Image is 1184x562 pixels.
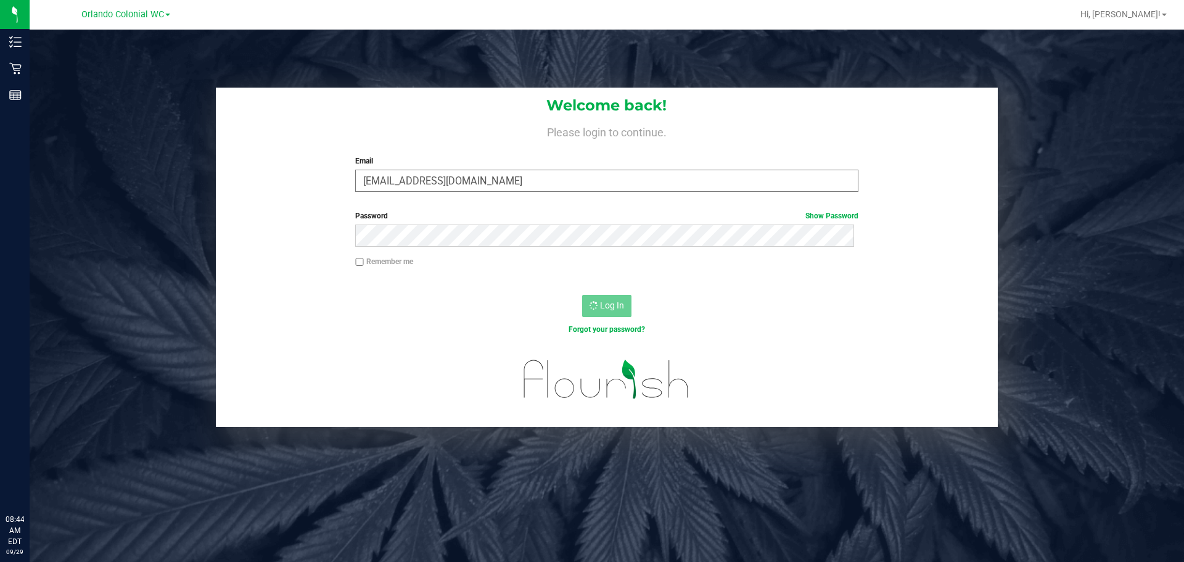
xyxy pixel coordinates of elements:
[509,348,704,411] img: flourish_logo.svg
[9,89,22,101] inline-svg: Reports
[569,325,645,334] a: Forgot your password?
[6,547,24,556] p: 09/29
[216,123,998,138] h4: Please login to continue.
[6,514,24,547] p: 08:44 AM EDT
[81,9,164,20] span: Orlando Colonial WC
[1080,9,1161,19] span: Hi, [PERSON_NAME]!
[355,212,388,220] span: Password
[600,300,624,310] span: Log In
[9,36,22,48] inline-svg: Inventory
[355,256,413,267] label: Remember me
[9,62,22,75] inline-svg: Retail
[216,97,998,114] h1: Welcome back!
[805,212,858,220] a: Show Password
[355,258,364,267] input: Remember me
[582,295,631,317] button: Log In
[355,155,858,167] label: Email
